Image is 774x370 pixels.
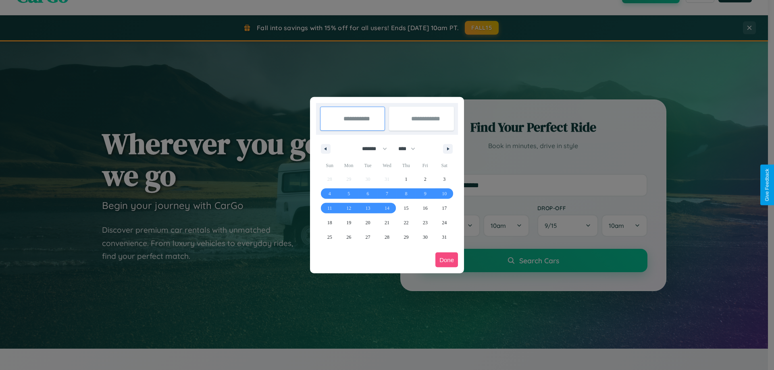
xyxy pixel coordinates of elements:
button: 26 [339,230,358,244]
div: Give Feedback [764,169,770,201]
span: Thu [397,159,416,172]
span: 6 [367,186,369,201]
button: 8 [397,186,416,201]
button: 19 [339,215,358,230]
span: 26 [346,230,351,244]
span: 27 [366,230,370,244]
span: 22 [404,215,408,230]
span: 20 [366,215,370,230]
span: 28 [385,230,389,244]
button: 7 [377,186,396,201]
button: 3 [435,172,454,186]
span: Tue [358,159,377,172]
button: 16 [416,201,435,215]
span: 25 [327,230,332,244]
span: 7 [386,186,388,201]
span: 23 [423,215,428,230]
span: 2 [424,172,427,186]
button: 24 [435,215,454,230]
button: 18 [320,215,339,230]
button: 6 [358,186,377,201]
button: 17 [435,201,454,215]
button: 23 [416,215,435,230]
span: Sat [435,159,454,172]
span: Fri [416,159,435,172]
span: Wed [377,159,396,172]
span: 9 [424,186,427,201]
span: 30 [423,230,428,244]
span: 1 [405,172,407,186]
button: 2 [416,172,435,186]
button: 11 [320,201,339,215]
button: 22 [397,215,416,230]
button: 15 [397,201,416,215]
button: 10 [435,186,454,201]
span: 29 [404,230,408,244]
button: 4 [320,186,339,201]
button: 14 [377,201,396,215]
button: 9 [416,186,435,201]
button: 1 [397,172,416,186]
button: 31 [435,230,454,244]
button: 30 [416,230,435,244]
button: 25 [320,230,339,244]
button: Done [435,252,458,267]
span: 31 [442,230,447,244]
span: 10 [442,186,447,201]
span: 11 [327,201,332,215]
button: 29 [397,230,416,244]
button: 28 [377,230,396,244]
button: 20 [358,215,377,230]
button: 12 [339,201,358,215]
span: 5 [347,186,350,201]
span: 24 [442,215,447,230]
span: 16 [423,201,428,215]
span: 17 [442,201,447,215]
span: 8 [405,186,407,201]
span: 15 [404,201,408,215]
span: 13 [366,201,370,215]
button: 27 [358,230,377,244]
span: Mon [339,159,358,172]
span: 18 [327,215,332,230]
button: 5 [339,186,358,201]
span: 3 [443,172,445,186]
span: 14 [385,201,389,215]
span: Sun [320,159,339,172]
button: 13 [358,201,377,215]
span: 21 [385,215,389,230]
button: 21 [377,215,396,230]
span: 12 [346,201,351,215]
span: 19 [346,215,351,230]
span: 4 [329,186,331,201]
